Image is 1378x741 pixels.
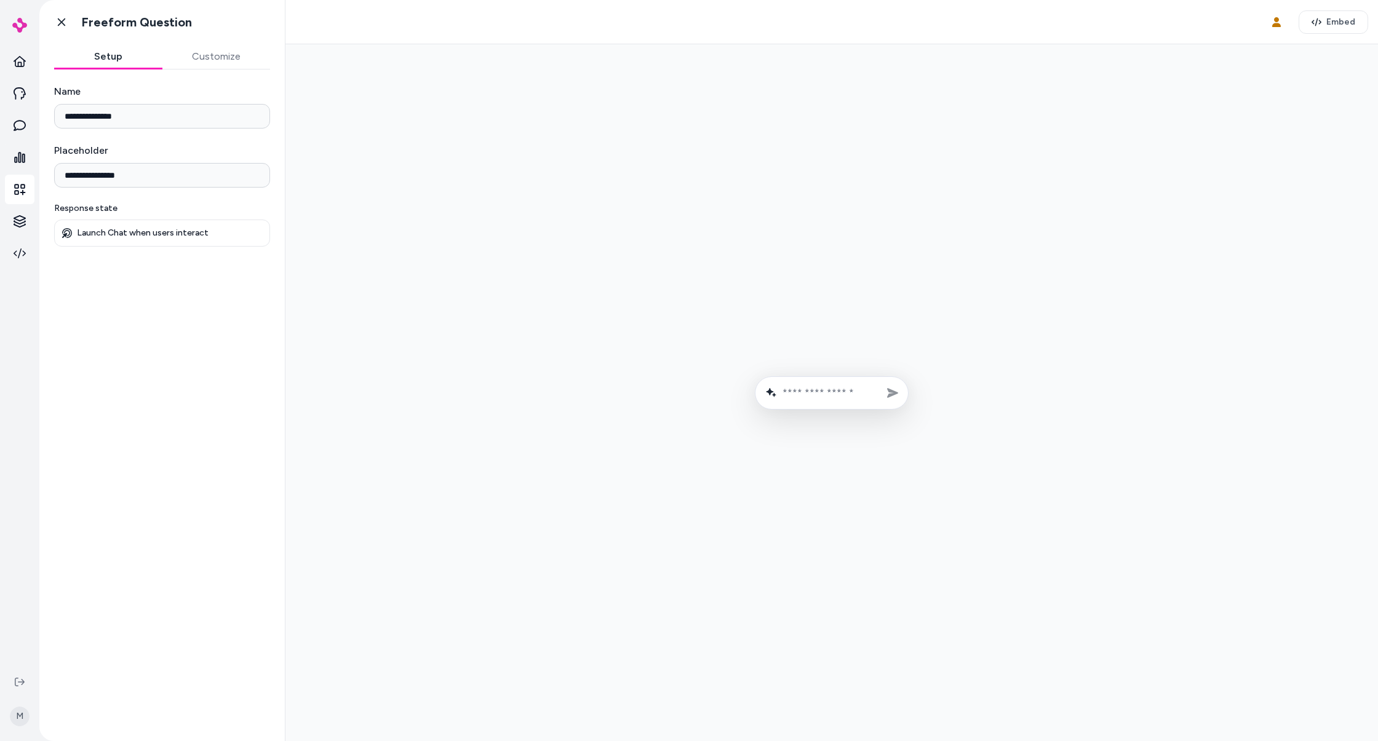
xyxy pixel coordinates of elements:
[54,202,270,215] p: Response state
[1326,16,1355,28] span: Embed
[12,18,27,33] img: alby Logo
[162,44,271,69] button: Customize
[54,84,270,99] label: Name
[10,707,30,726] span: M
[54,143,270,158] label: Placeholder
[1299,10,1368,34] button: Embed
[54,44,162,69] button: Setup
[77,228,209,239] p: Launch Chat when users interact
[7,697,32,736] button: M
[81,15,192,30] h1: Freeform Question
